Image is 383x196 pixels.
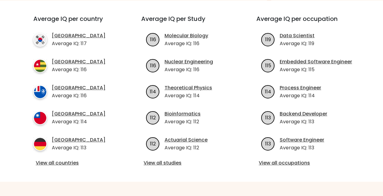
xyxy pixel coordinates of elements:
img: country [33,111,47,125]
a: Embedded Software Engineer [280,58,352,65]
h3: Average IQ per Study [141,15,242,30]
p: Average IQ: 114 [280,92,321,99]
a: [GEOGRAPHIC_DATA] [52,32,105,39]
text: 115 [265,62,271,69]
a: Process Engineer [280,84,321,91]
text: 114 [150,88,156,95]
a: Data Scientist [280,32,315,39]
a: View all countries [36,159,117,167]
h3: Average IQ per occupation [256,15,357,30]
a: [GEOGRAPHIC_DATA] [52,58,105,65]
h3: Average IQ per country [33,15,119,30]
p: Average IQ: 113 [52,144,105,151]
text: 116 [150,62,156,69]
a: View all occupations [259,159,355,167]
p: Average IQ: 116 [165,40,208,47]
a: Backend Developer [280,110,327,118]
p: Average IQ: 116 [52,66,105,73]
a: Theoretical Physics [165,84,212,91]
a: [GEOGRAPHIC_DATA] [52,84,105,91]
p: Average IQ: 112 [165,118,201,125]
text: 113 [265,114,271,121]
img: country [33,85,47,99]
a: Actuarial Science [165,136,208,144]
text: 112 [150,114,156,121]
p: Average IQ: 114 [165,92,212,99]
text: 114 [265,88,271,95]
p: Average IQ: 116 [52,92,105,99]
img: country [33,137,47,151]
a: [GEOGRAPHIC_DATA] [52,136,105,144]
a: Molecular Biology [165,32,208,39]
a: View all studies [144,159,239,167]
a: [GEOGRAPHIC_DATA] [52,110,105,118]
img: country [33,33,47,47]
p: Average IQ: 116 [165,66,213,73]
img: country [33,59,47,73]
a: Nuclear Engineering [165,58,213,65]
p: Average IQ: 119 [280,40,315,47]
text: 113 [265,140,271,147]
text: 116 [150,36,156,43]
text: 112 [150,140,156,147]
p: Average IQ: 112 [165,144,208,151]
text: 119 [265,36,271,43]
p: Average IQ: 114 [52,118,105,125]
a: Bioinformatics [165,110,201,118]
p: Average IQ: 115 [280,66,352,73]
p: Average IQ: 113 [280,144,324,151]
p: Average IQ: 117 [52,40,105,47]
p: Average IQ: 113 [280,118,327,125]
a: Software Engineer [280,136,324,144]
